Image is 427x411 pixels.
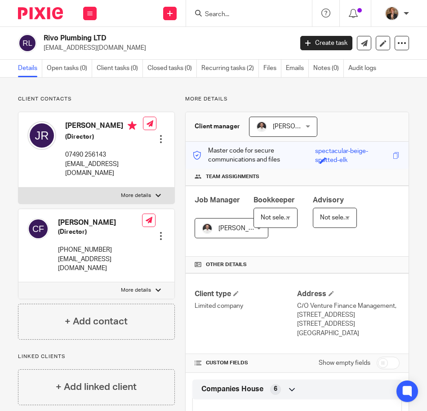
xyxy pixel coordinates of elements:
[58,245,142,254] p: [PHONE_NUMBER]
[65,150,143,159] p: 07490 256143
[65,315,128,328] h4: + Add contact
[44,44,287,52] p: [EMAIL_ADDRESS][DOMAIN_NAME]
[274,385,277,394] span: 6
[201,385,263,394] span: Companies House
[65,160,143,178] p: [EMAIL_ADDRESS][DOMAIN_NAME]
[58,255,142,273] p: [EMAIL_ADDRESS][DOMAIN_NAME]
[254,197,295,204] span: Bookkeeper
[202,223,213,234] img: dom%20slack.jpg
[297,329,400,338] p: [GEOGRAPHIC_DATA]
[261,214,297,221] span: Not selected
[195,122,240,131] h3: Client manager
[65,121,143,132] h4: [PERSON_NAME]
[315,147,391,157] div: spectacular-beige-spotted-elk
[195,302,297,310] p: Limited company
[256,121,267,132] img: dom%20slack.jpg
[18,353,175,360] p: Linked clients
[65,132,143,141] h5: (Director)
[58,218,142,227] h4: [PERSON_NAME]
[192,146,315,165] p: Master code for secure communications and files
[319,359,370,367] label: Show empty fields
[195,359,297,367] h4: CUSTOM FIELDS
[44,34,238,43] h2: Rivo Plumbing LTD
[206,173,259,180] span: Team assignments
[18,60,42,77] a: Details
[147,60,197,77] a: Closed tasks (0)
[313,197,344,204] span: Advisory
[27,218,49,240] img: svg%3E
[58,227,142,236] h5: (Director)
[121,287,151,294] p: More details
[206,261,247,268] span: Other details
[286,60,309,77] a: Emails
[18,34,37,52] img: svg%3E
[300,36,352,50] a: Create task
[297,319,400,328] p: [STREET_ADDRESS]
[185,96,409,103] p: More details
[27,121,56,150] img: svg%3E
[297,302,400,320] p: C/O Venture Finance Management, [STREET_ADDRESS]
[56,380,137,394] h4: + Add linked client
[201,60,259,77] a: Recurring tasks (2)
[47,60,92,77] a: Open tasks (0)
[204,11,285,19] input: Search
[121,192,151,199] p: More details
[313,60,344,77] a: Notes (0)
[263,60,281,77] a: Files
[348,60,381,77] a: Audit logs
[18,7,63,19] img: Pixie
[320,214,356,221] span: Not selected
[195,197,240,204] span: Job Manager
[297,289,400,299] h4: Address
[195,289,297,299] h4: Client type
[128,121,137,130] i: Primary
[18,96,175,103] p: Client contacts
[97,60,143,77] a: Client tasks (0)
[385,6,399,21] img: WhatsApp%20Image%202025-04-23%20at%2010.20.30_16e186ec.jpg
[273,123,322,130] span: [PERSON_NAME]
[218,225,268,232] span: [PERSON_NAME]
